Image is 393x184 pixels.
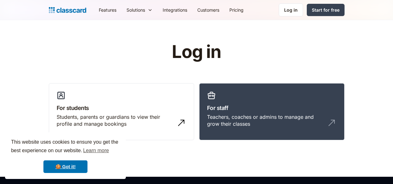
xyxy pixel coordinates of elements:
[307,4,345,16] a: Start for free
[11,138,120,155] span: This website uses cookies to ensure you get the best experience on our website.
[199,83,345,141] a: For staffTeachers, coaches or admins to manage and grow their classes
[312,7,340,13] div: Start for free
[57,104,186,112] h3: For students
[82,146,110,155] a: learn more about cookies
[279,3,303,16] a: Log in
[94,3,121,17] a: Features
[284,7,298,13] div: Log in
[224,3,249,17] a: Pricing
[207,104,337,112] h3: For staff
[49,6,86,14] a: home
[207,113,324,128] div: Teachers, coaches or admins to manage and grow their classes
[49,83,194,141] a: For studentsStudents, parents or guardians to view their profile and manage bookings
[43,160,87,173] a: dismiss cookie message
[5,132,126,179] div: cookieconsent
[57,113,174,128] div: Students, parents or guardians to view their profile and manage bookings
[121,3,158,17] div: Solutions
[158,3,192,17] a: Integrations
[126,7,145,13] div: Solutions
[97,42,296,62] h1: Log in
[192,3,224,17] a: Customers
